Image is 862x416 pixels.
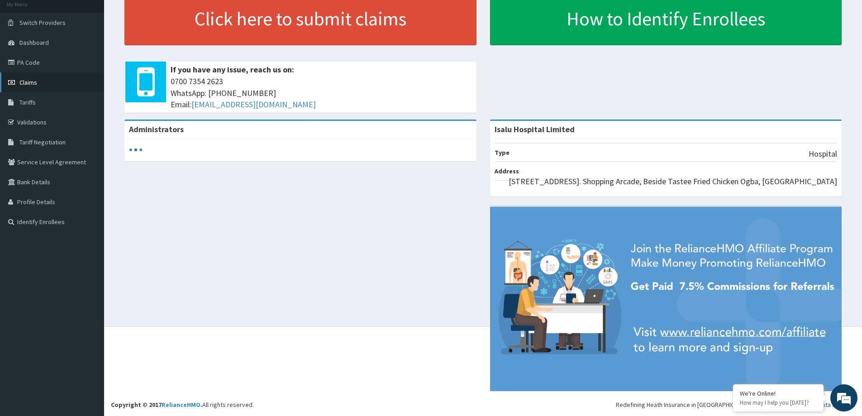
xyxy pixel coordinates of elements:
[191,99,316,110] a: [EMAIL_ADDRESS][DOMAIN_NAME]
[495,167,519,175] b: Address
[490,207,842,391] img: provider-team-banner.png
[19,19,66,27] span: Switch Providers
[111,401,202,409] strong: Copyright © 2017 .
[616,400,855,409] div: Redefining Heath Insurance in [GEOGRAPHIC_DATA] using Telemedicine and Data Science!
[19,98,36,106] span: Tariffs
[740,399,817,406] p: How may I help you today?
[509,176,837,187] p: [STREET_ADDRESS]. Shopping Arcade, Beside Tastee Fried Chicken Ogba, [GEOGRAPHIC_DATA]
[740,389,817,397] div: We're Online!
[171,76,472,110] span: 0700 7354 2623 WhatsApp: [PHONE_NUMBER] Email:
[495,148,510,157] b: Type
[495,124,575,134] strong: Isalu Hospital Limited
[809,148,837,160] p: Hospital
[104,326,862,416] footer: All rights reserved.
[19,38,49,47] span: Dashboard
[129,124,184,134] b: Administrators
[129,143,143,157] svg: audio-loading
[19,78,37,86] span: Claims
[162,401,200,409] a: RelianceHMO
[19,138,66,146] span: Tariff Negotiation
[171,64,294,75] b: If you have any issue, reach us on:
